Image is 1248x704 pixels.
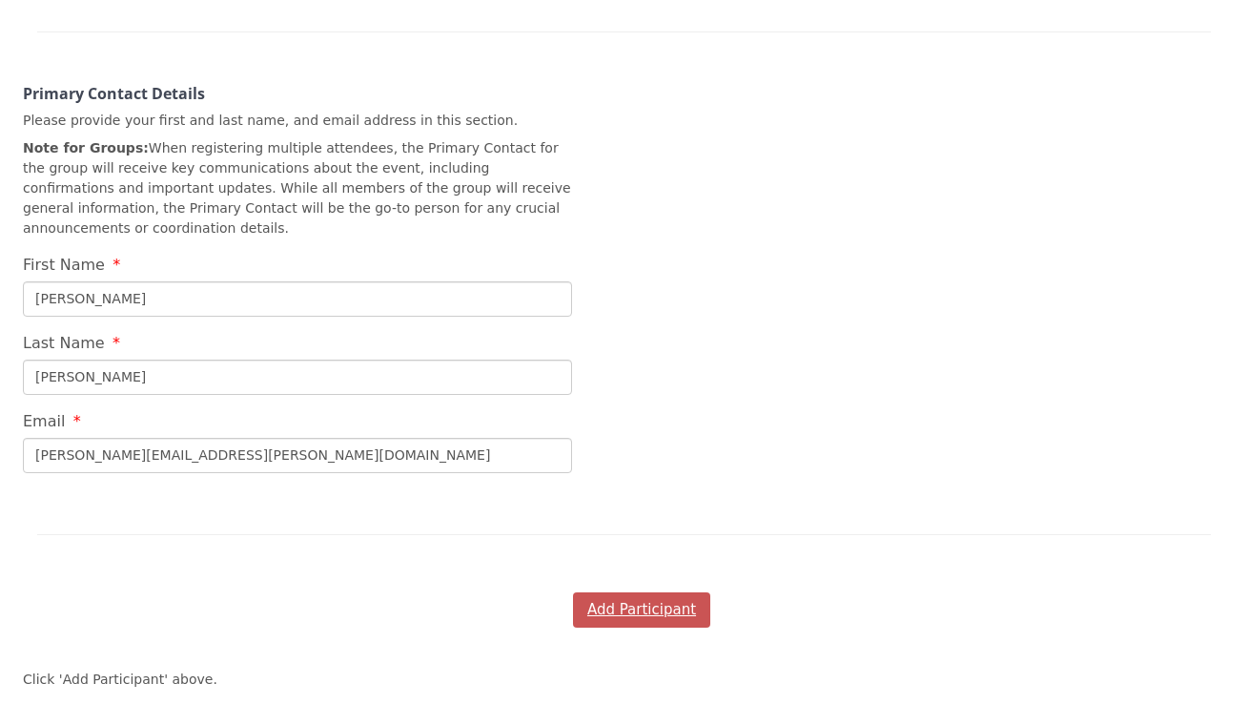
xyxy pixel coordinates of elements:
[23,138,572,238] p: When registering multiple attendees, the Primary Contact for the group will receive key communica...
[23,670,217,690] p: Click 'Add Participant' above.
[23,140,149,155] strong: Note for Groups:
[573,592,710,628] button: Add Participant
[23,111,572,131] p: Please provide your first and last name, and email address in this section.
[23,256,105,274] span: First Name
[23,412,65,430] span: Email
[23,83,205,104] strong: Primary Contact Details
[23,360,572,395] input: Last Name
[23,334,105,352] span: Last Name
[23,438,572,473] input: Email
[23,281,572,317] input: First Name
